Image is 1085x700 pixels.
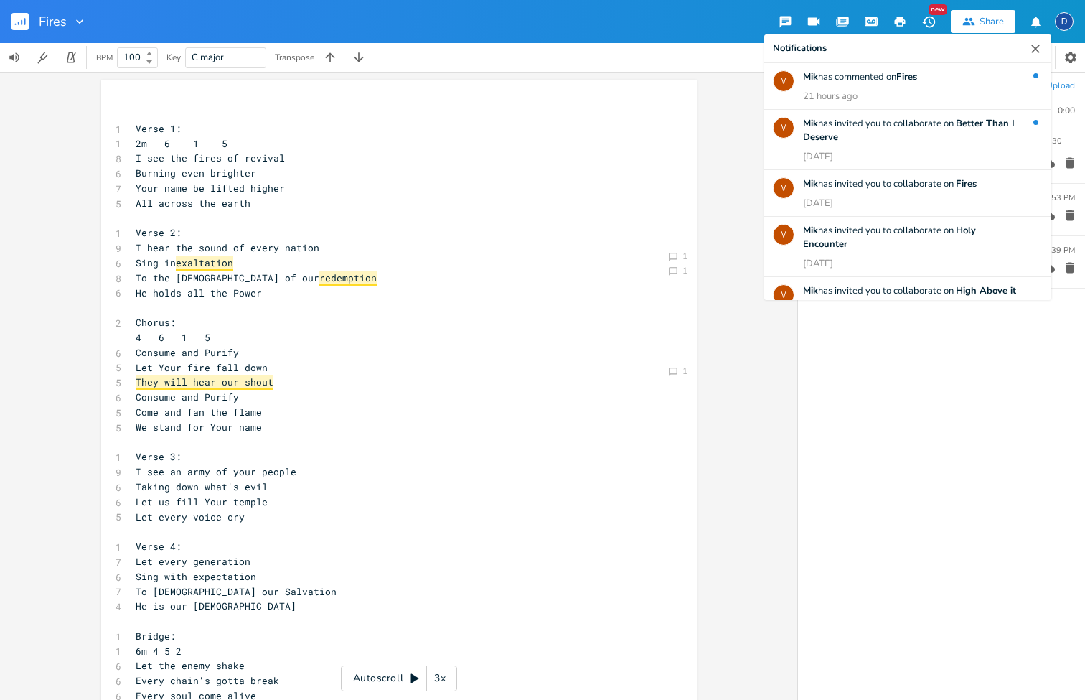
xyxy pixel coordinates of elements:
[682,367,687,375] div: 1
[773,117,794,139] div: Mik
[136,510,245,523] span: Let every voice cry
[896,70,917,83] b: Fires
[1058,106,1075,115] div: 0:00
[136,271,377,284] span: To the [DEMOGRAPHIC_DATA] of our
[136,361,268,374] span: Let Your fire fall down
[136,674,279,687] span: Every chain's gotta break
[136,182,285,195] span: Your name be lifted higher
[136,375,273,390] span: They will hear our shout
[136,585,337,598] span: To [DEMOGRAPHIC_DATA] our Salvation
[136,450,182,463] span: Verse 3:
[951,10,1015,33] button: Share
[136,645,182,658] span: 6m 4 5 2
[803,284,818,297] b: Mik
[136,406,262,419] span: Come and fan the flame
[136,599,296,612] span: He is our [DEMOGRAPHIC_DATA]
[803,70,917,83] span: has commented on
[341,666,457,691] div: Autoscroll
[166,53,181,62] div: Key
[1046,80,1075,91] div: Upload
[803,117,1015,144] span: has invited you to collaborate on
[136,331,210,344] span: 4 6 1 5
[275,53,314,62] div: Transpose
[773,177,794,199] div: Mik
[136,630,176,643] span: Bridge:
[803,117,818,130] b: Mik
[956,177,977,190] b: Fires
[803,224,976,251] span: has invited you to collaborate on
[136,197,250,210] span: All across the earth
[136,495,268,508] span: Let us fill Your temple
[682,266,687,275] div: 1
[192,51,224,64] span: C major
[929,4,947,15] div: New
[803,117,1015,144] b: Better Than I Deserve
[176,256,233,271] span: exaltation
[319,271,377,286] span: redemption
[136,122,182,135] span: Verse 1:
[136,540,182,553] span: Verse 4:
[136,391,239,403] span: Consume and Purify
[803,90,858,103] div: 21 hours ago
[136,421,262,434] span: We stand for Your name
[773,70,794,92] div: Mik
[136,659,245,672] span: Let the enemy shake
[136,151,285,164] span: I see the fires of revival
[803,284,1016,311] span: has invited you to collaborate on
[803,197,833,210] div: [DATE]
[803,150,833,164] div: [DATE]
[136,555,250,568] span: Let every generation
[803,284,1016,311] b: High Above it All
[136,316,176,329] span: Chorus:
[803,70,818,83] b: Mik
[803,257,833,271] div: [DATE]
[773,224,794,246] div: Mik
[136,137,227,150] span: 2m 6 1 5
[803,177,818,190] b: Mik
[682,252,687,261] div: 1
[136,167,256,179] span: Burning even brighter
[136,346,239,359] span: Consume and Purify
[136,226,182,239] span: Verse 2:
[136,256,233,269] span: Sing in
[136,241,319,254] span: I hear the sound of every nation
[427,666,453,691] div: 3x
[1055,5,1074,38] button: D
[914,9,943,34] button: New
[773,284,794,306] div: Mik
[980,15,1004,28] div: Share
[39,15,67,28] span: Fires
[96,54,113,62] div: BPM
[803,224,818,237] b: Mik
[136,286,262,299] span: He holds all the Power
[773,42,827,56] div: Notifications
[803,224,976,251] b: Holy Encounter
[136,480,268,493] span: Taking down what's evil
[1055,12,1074,31] div: David Jones
[136,465,296,478] span: I see an army of your people
[136,570,256,583] span: Sing with expectation
[803,177,977,190] span: has invited you to collaborate on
